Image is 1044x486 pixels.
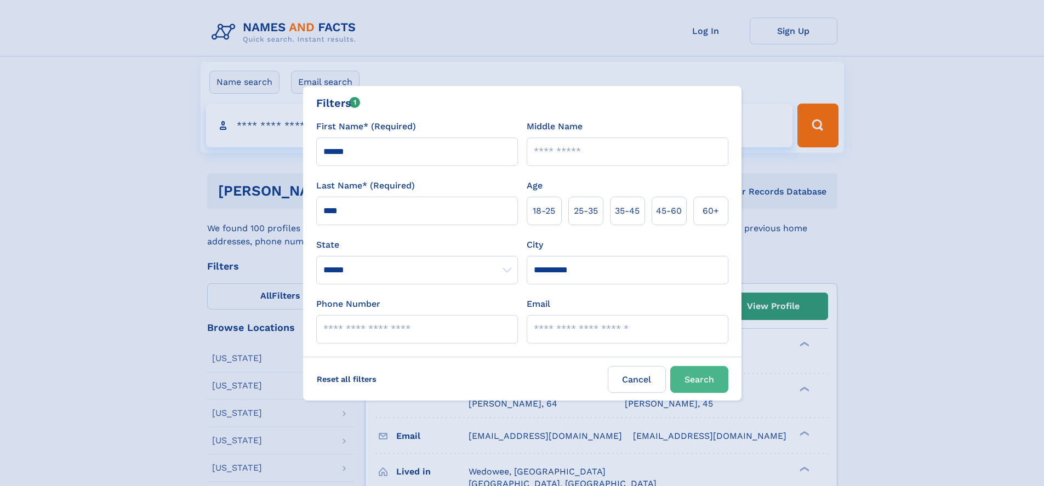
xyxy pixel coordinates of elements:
label: Last Name* (Required) [316,179,415,192]
span: 18‑25 [533,204,555,218]
label: Age [527,179,543,192]
label: State [316,238,518,251]
label: Reset all filters [310,366,384,392]
div: Filters [316,95,361,111]
span: 45‑60 [656,204,682,218]
label: First Name* (Required) [316,120,416,133]
span: 25‑35 [574,204,598,218]
label: Middle Name [527,120,583,133]
label: Email [527,298,550,311]
button: Search [670,366,728,393]
span: 35‑45 [615,204,640,218]
label: City [527,238,543,251]
label: Phone Number [316,298,380,311]
label: Cancel [608,366,666,393]
span: 60+ [703,204,719,218]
